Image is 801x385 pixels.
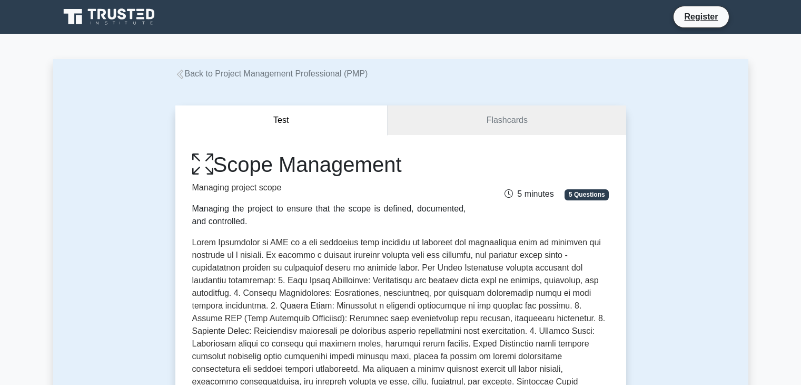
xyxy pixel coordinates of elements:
span: 5 Questions [565,189,609,200]
a: Register [678,10,724,23]
div: Managing the project to ensure that the scope is defined, documented, and controlled. [192,203,466,228]
p: Managing project scope [192,181,466,194]
a: Flashcards [388,105,626,136]
h1: Scope Management [192,152,466,177]
a: Back to Project Management Professional (PMP) [175,69,368,78]
button: Test [175,105,388,136]
span: 5 minutes [505,189,553,198]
